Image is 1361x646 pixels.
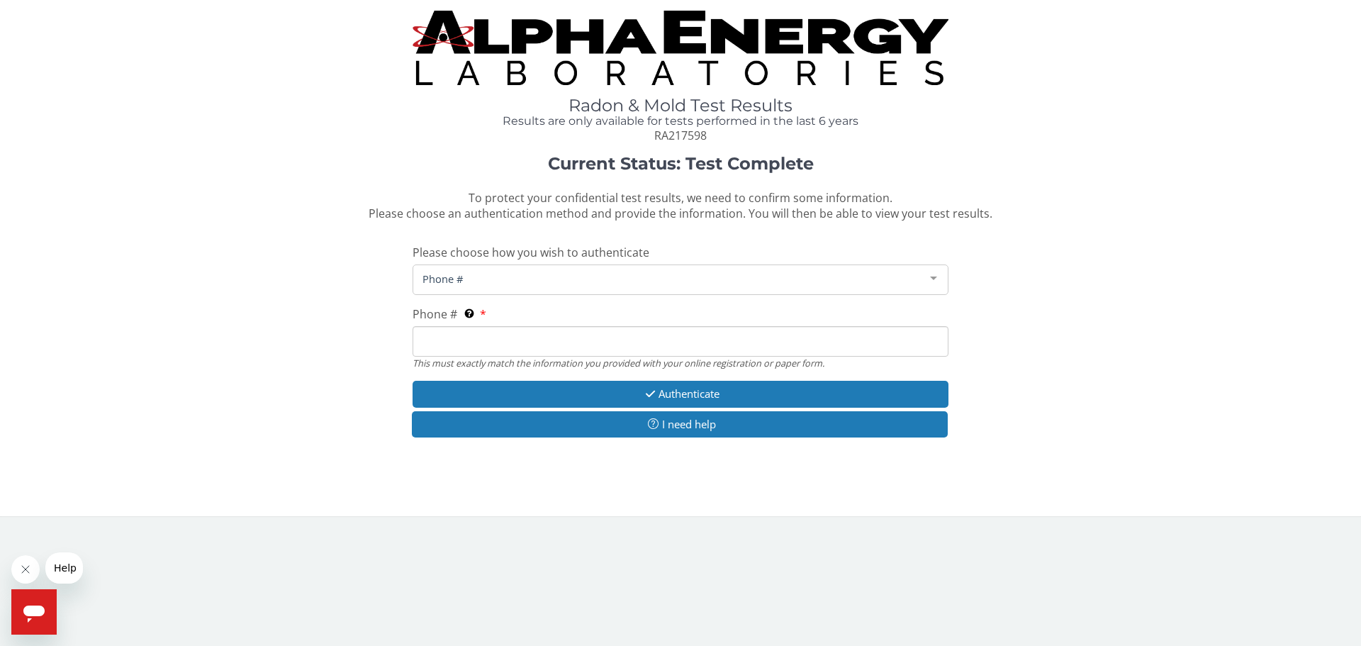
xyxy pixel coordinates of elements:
[413,306,457,322] span: Phone #
[548,153,814,174] strong: Current Status: Test Complete
[413,245,649,260] span: Please choose how you wish to authenticate
[11,589,57,635] iframe: Button to launch messaging window
[45,552,83,584] iframe: Message from company
[413,381,948,407] button: Authenticate
[369,190,992,222] span: To protect your confidential test results, we need to confirm some information. Please choose an ...
[413,96,948,115] h1: Radon & Mold Test Results
[419,271,919,286] span: Phone #
[413,115,948,128] h4: Results are only available for tests performed in the last 6 years
[654,128,707,143] span: RA217598
[413,11,948,85] img: TightCrop.jpg
[412,411,948,438] button: I need help
[11,555,40,584] iframe: Close message
[413,357,948,369] div: This must exactly match the information you provided with your online registration or paper form.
